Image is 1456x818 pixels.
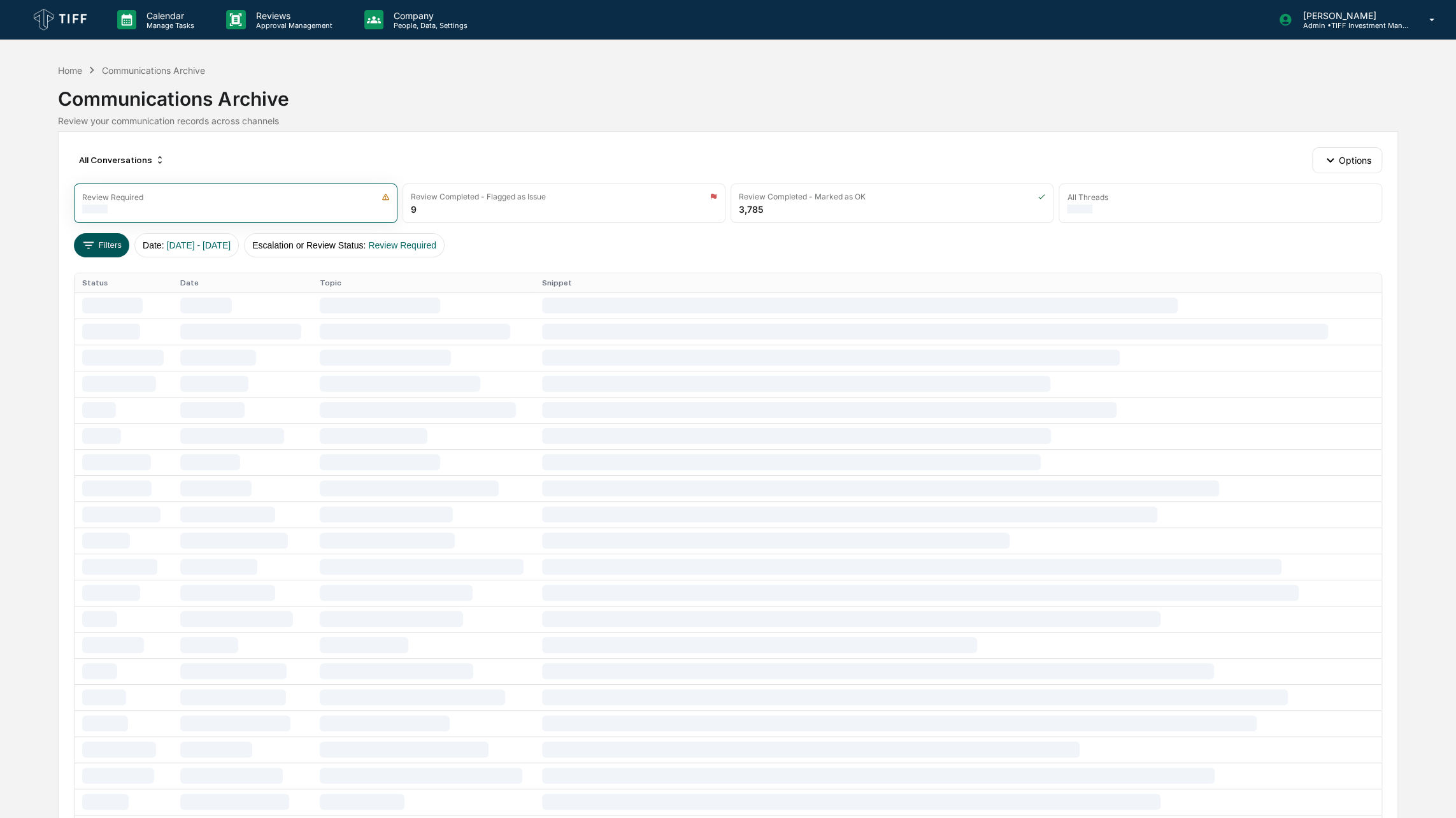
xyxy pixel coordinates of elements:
[102,65,205,76] div: Communications Archive
[382,193,390,201] img: icon
[411,204,417,215] div: 9
[710,192,717,201] img: icon
[534,273,1381,292] th: Snippet
[58,115,1397,126] div: Review your communication records across channels
[1292,10,1411,21] p: [PERSON_NAME]
[411,192,546,201] div: Review Completed - Flagged as Issue
[244,233,445,257] button: Escalation or Review Status:Review Required
[368,240,436,250] span: Review Required
[74,233,129,257] button: Filters
[739,192,866,201] div: Review Completed - Marked as OK
[1292,21,1411,30] p: Admin • TIFF Investment Management
[82,192,143,202] div: Review Required
[1038,192,1045,201] img: icon
[739,204,764,215] div: 3,785
[134,233,239,257] button: Date:[DATE] - [DATE]
[75,273,173,292] th: Status
[58,65,82,76] div: Home
[58,77,1397,110] div: Communications Archive
[173,273,312,292] th: Date
[136,10,201,21] p: Calendar
[312,273,534,292] th: Topic
[1067,192,1108,202] div: All Threads
[166,240,231,250] span: [DATE] - [DATE]
[246,10,339,21] p: Reviews
[74,150,170,170] div: All Conversations
[383,21,474,30] p: People, Data, Settings
[383,10,474,21] p: Company
[136,21,201,30] p: Manage Tasks
[1312,147,1381,173] button: Options
[246,21,339,30] p: Approval Management
[31,6,92,34] img: logo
